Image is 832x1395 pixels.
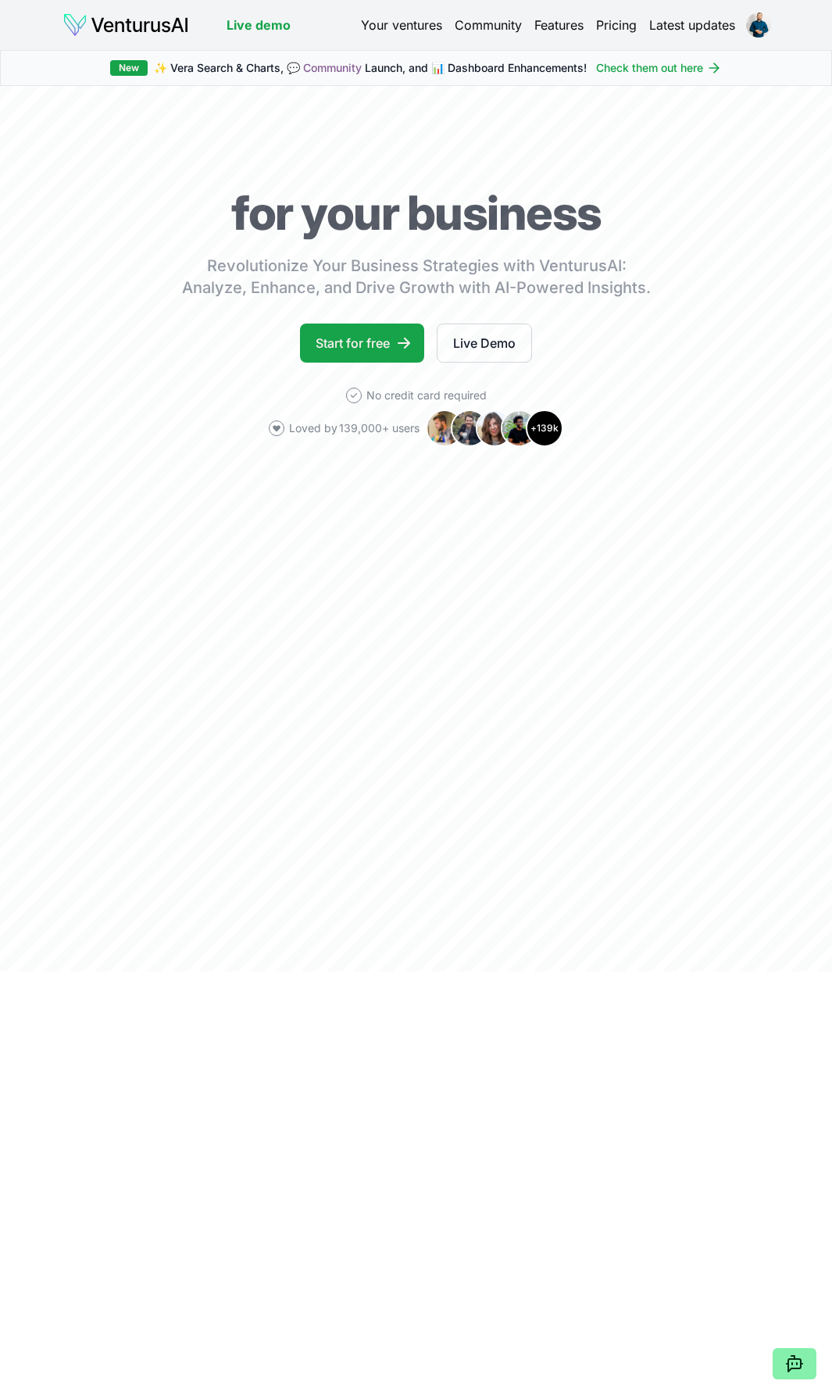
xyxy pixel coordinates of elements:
a: Community [455,16,522,34]
img: Avatar 2 [451,410,488,447]
a: Community [303,61,362,74]
img: Avatar 1 [426,410,463,447]
img: logo [62,13,189,38]
a: Start for free [300,324,424,363]
a: Latest updates [649,16,735,34]
a: Features [534,16,584,34]
img: ACg8ocI0M0pQRU4YFBbgQR__8QsYZ3xtr86LVtw0iI8Mu13_Ncu1E3t2fA=s96-c [746,13,771,38]
img: Avatar 4 [501,410,538,447]
a: Pricing [596,16,637,34]
a: Live Demo [437,324,532,363]
span: ✨ Vera Search & Charts, 💬 Launch, and 📊 Dashboard Enhancements! [154,60,587,76]
a: Your ventures [361,16,442,34]
img: Avatar 3 [476,410,513,447]
a: Live demo [227,16,291,34]
div: New [110,60,148,76]
a: Check them out here [596,60,722,76]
